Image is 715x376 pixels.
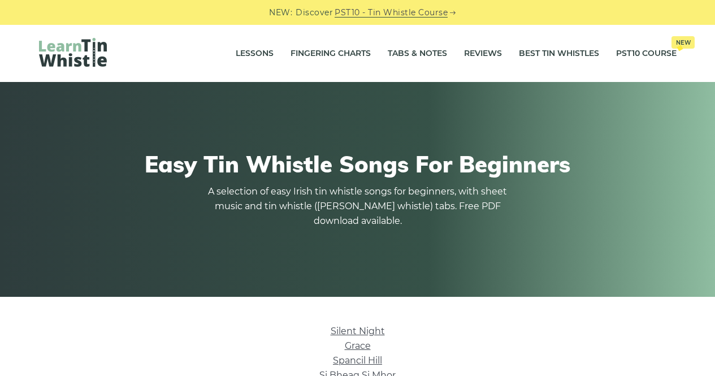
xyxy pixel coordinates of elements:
[388,40,447,68] a: Tabs & Notes
[464,40,502,68] a: Reviews
[331,326,385,336] a: Silent Night
[39,150,677,178] h1: Easy Tin Whistle Songs For Beginners
[291,40,371,68] a: Fingering Charts
[205,184,510,228] p: A selection of easy Irish tin whistle songs for beginners, with sheet music and tin whistle ([PER...
[616,40,677,68] a: PST10 CourseNew
[345,340,371,351] a: Grace
[519,40,599,68] a: Best Tin Whistles
[39,38,107,67] img: LearnTinWhistle.com
[671,36,695,49] span: New
[333,355,382,366] a: Spancil Hill
[236,40,274,68] a: Lessons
